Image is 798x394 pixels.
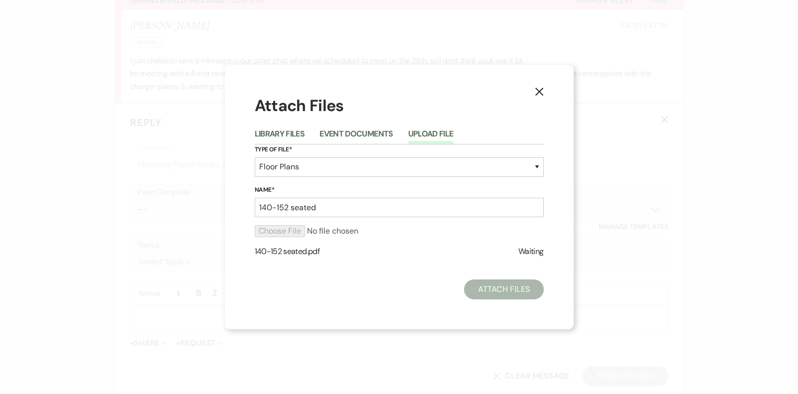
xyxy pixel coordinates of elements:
button: Upload File [408,130,454,144]
button: Event Documents [319,130,393,144]
h1: Attach Files [255,95,544,117]
button: Library Files [255,130,305,144]
button: Attach Files [464,279,543,299]
label: Name* [255,185,544,196]
span: 140-152 seated.pdf [255,246,319,257]
label: Type of File* [255,144,544,155]
span: Waiting [518,245,544,258]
